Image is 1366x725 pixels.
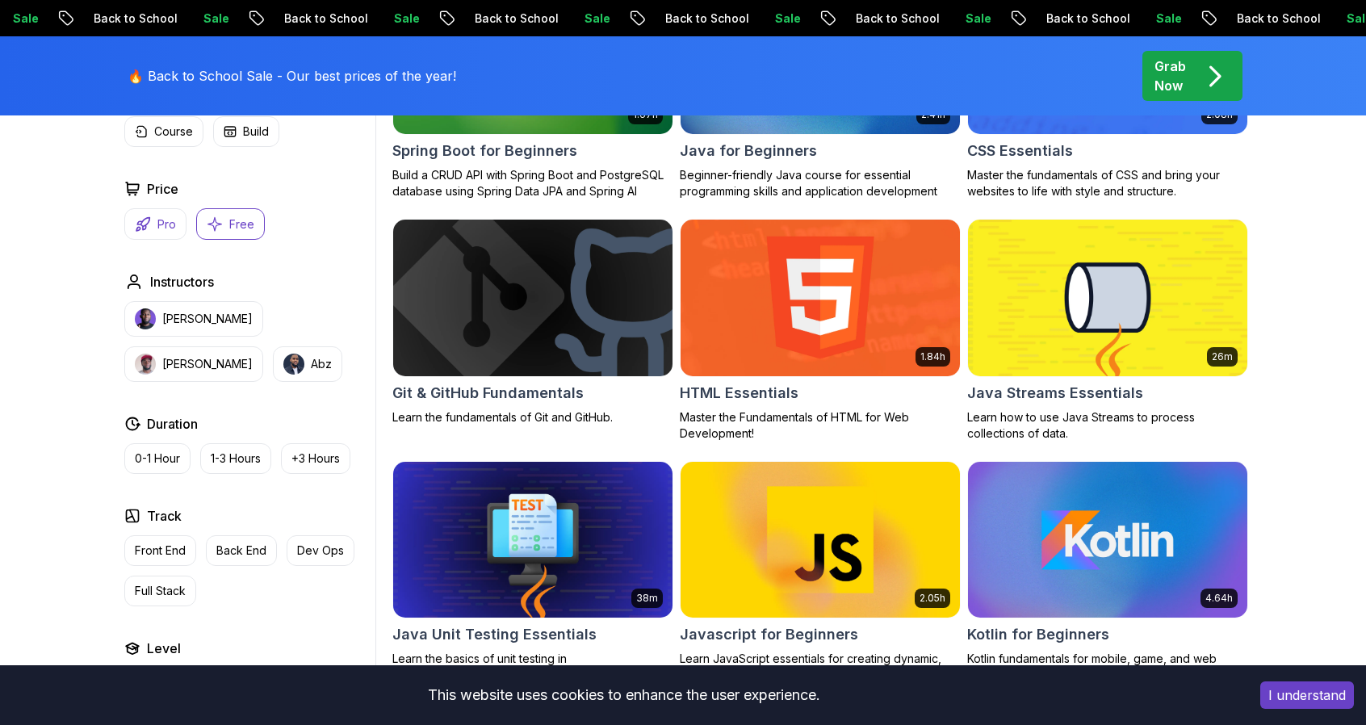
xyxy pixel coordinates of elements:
[297,543,344,559] p: Dev Ops
[392,140,577,162] h2: Spring Boot for Beginners
[392,219,673,425] a: Git & GitHub Fundamentals cardGit & GitHub FundamentalsLearn the fundamentals of Git and GitHub.
[135,354,156,375] img: instructor img
[200,443,271,474] button: 1-3 Hours
[566,10,676,27] p: Back to School
[1057,10,1108,27] p: Sale
[680,382,798,404] h2: HTML Essentials
[124,443,191,474] button: 0-1 Hour
[243,124,269,140] p: Build
[162,356,253,372] p: [PERSON_NAME]
[375,10,485,27] p: Back to School
[147,414,198,434] h2: Duration
[295,10,346,27] p: Sale
[681,462,960,618] img: Javascript for Beginners card
[392,167,673,199] p: Build a CRUD API with Spring Boot and PostgreSQL database using Spring Data JPA and Spring AI
[1205,592,1233,605] p: 4.64h
[128,66,456,86] p: 🔥 Back to School Sale - Our best prices of the year!
[281,443,350,474] button: +3 Hours
[967,140,1073,162] h2: CSS Essentials
[211,451,261,467] p: 1-3 Hours
[866,10,918,27] p: Sale
[124,116,203,147] button: Course
[135,308,156,329] img: instructor img
[162,311,253,327] p: [PERSON_NAME]
[680,167,961,199] p: Beginner-friendly Java course for essential programming skills and application development
[147,179,178,199] h2: Price
[680,409,961,442] p: Master the Fundamentals of HTML for Web Development!
[124,346,263,382] button: instructor img[PERSON_NAME]
[206,535,277,566] button: Back End
[147,639,181,658] h2: Level
[1260,681,1354,709] button: Accept cookies
[392,651,673,683] p: Learn the basics of unit testing in [GEOGRAPHIC_DATA].
[393,220,673,376] img: Git & GitHub Fundamentals card
[636,592,658,605] p: 38m
[124,208,186,240] button: Pro
[196,208,265,240] button: Free
[680,623,858,646] h2: Javascript for Beginners
[947,10,1057,27] p: Back to School
[229,216,254,233] p: Free
[967,623,1109,646] h2: Kotlin for Beginners
[967,409,1248,442] p: Learn how to use Java Streams to process collections of data.
[1212,350,1233,363] p: 26m
[1247,10,1299,27] p: Sale
[485,10,537,27] p: Sale
[154,124,193,140] p: Course
[135,543,186,559] p: Front End
[273,346,342,382] button: instructor imgAbz
[150,272,214,291] h2: Instructors
[920,350,945,363] p: 1.84h
[680,461,961,684] a: Javascript for Beginners card2.05hJavascript for BeginnersLearn JavaScript essentials for creatin...
[157,216,176,233] p: Pro
[392,382,584,404] h2: Git & GitHub Fundamentals
[291,451,340,467] p: +3 Hours
[147,506,182,526] h2: Track
[124,301,263,337] button: instructor img[PERSON_NAME]
[968,220,1247,376] img: Java Streams Essentials card
[967,461,1248,684] a: Kotlin for Beginners card4.64hKotlin for BeginnersKotlin fundamentals for mobile, game, and web d...
[676,10,727,27] p: Sale
[393,462,673,618] img: Java Unit Testing Essentials card
[968,462,1247,618] img: Kotlin for Beginners card
[392,409,673,425] p: Learn the fundamentals of Git and GitHub.
[680,140,817,162] h2: Java for Beginners
[135,583,186,599] p: Full Stack
[12,677,1236,713] div: This website uses cookies to enhance the user experience.
[135,451,180,467] p: 0-1 Hour
[756,10,866,27] p: Back to School
[967,167,1248,199] p: Master the fundamentals of CSS and bring your websites to life with style and structure.
[1138,10,1247,27] p: Back to School
[185,10,295,27] p: Back to School
[213,116,279,147] button: Build
[681,220,960,376] img: HTML Essentials card
[1154,57,1186,95] p: Grab Now
[967,382,1143,404] h2: Java Streams Essentials
[311,356,332,372] p: Abz
[283,354,304,375] img: instructor img
[967,651,1248,683] p: Kotlin fundamentals for mobile, game, and web development
[104,10,156,27] p: Sale
[680,651,961,683] p: Learn JavaScript essentials for creating dynamic, interactive web applications
[287,535,354,566] button: Dev Ops
[392,623,597,646] h2: Java Unit Testing Essentials
[967,219,1248,442] a: Java Streams Essentials card26mJava Streams EssentialsLearn how to use Java Streams to process co...
[392,461,673,684] a: Java Unit Testing Essentials card38mJava Unit Testing EssentialsLearn the basics of unit testing ...
[124,535,196,566] button: Front End
[680,219,961,442] a: HTML Essentials card1.84hHTML EssentialsMaster the Fundamentals of HTML for Web Development!
[124,576,196,606] button: Full Stack
[920,592,945,605] p: 2.05h
[216,543,266,559] p: Back End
